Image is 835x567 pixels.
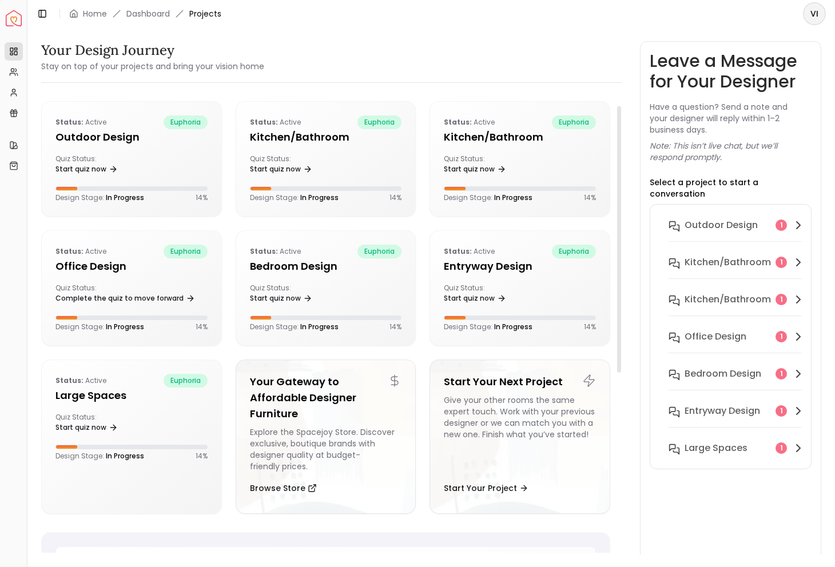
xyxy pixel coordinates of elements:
[494,193,532,202] span: In Progress
[164,374,208,388] span: euphoria
[776,405,787,417] div: 1
[55,193,144,202] p: Design Stage:
[804,3,825,24] span: VI
[55,322,144,332] p: Design Stage:
[250,246,278,256] b: Status:
[444,115,495,129] p: active
[196,193,208,202] p: 14 %
[300,193,339,202] span: In Progress
[300,322,339,332] span: In Progress
[659,437,814,460] button: Large Spaces1
[685,293,771,306] h6: Kitchen/Bathroom
[126,8,170,19] a: Dashboard
[55,413,127,436] div: Quiz Status:
[6,10,22,26] img: Spacejoy Logo
[106,322,144,332] span: In Progress
[389,193,401,202] p: 14 %
[552,245,596,258] span: euphoria
[389,322,401,332] p: 14 %
[444,161,506,177] a: Start quiz now
[164,245,208,258] span: euphoria
[444,245,495,258] p: active
[685,255,771,269] h6: Kitchen/Bathroom
[236,360,416,514] a: Your Gateway to Affordable Designer FurnitureExplore the Spacejoy Store. Discover exclusive, bout...
[494,322,532,332] span: In Progress
[55,420,118,436] a: Start quiz now
[250,477,317,500] button: Browse Store
[250,115,301,129] p: active
[659,362,814,400] button: Bedroom design1
[803,2,826,25] button: VI
[357,245,401,258] span: euphoria
[776,294,787,305] div: 1
[685,367,761,381] h6: Bedroom design
[685,218,758,232] h6: Outdoor design
[164,115,208,129] span: euphoria
[250,426,402,472] div: Explore the Spacejoy Store. Discover exclusive, boutique brands with designer quality at budget-f...
[444,283,515,306] div: Quiz Status:
[55,129,208,145] h5: Outdoor design
[776,368,787,380] div: 1
[659,400,814,437] button: entryway design1
[250,193,339,202] p: Design Stage:
[444,154,515,177] div: Quiz Status:
[685,441,747,455] h6: Large Spaces
[196,322,208,332] p: 14 %
[189,8,221,19] span: Projects
[55,258,208,274] h5: Office design
[444,258,596,274] h5: entryway design
[250,117,278,127] b: Status:
[250,245,301,258] p: active
[55,161,118,177] a: Start quiz now
[55,115,106,129] p: active
[776,331,787,342] div: 1
[659,288,814,325] button: Kitchen/Bathroom1
[444,193,532,202] p: Design Stage:
[776,442,787,454] div: 1
[444,246,472,256] b: Status:
[776,219,787,231] div: 1
[6,10,22,26] a: Spacejoy
[444,374,596,390] h5: Start Your Next Project
[106,193,144,202] span: In Progress
[584,322,596,332] p: 14 %
[250,154,321,177] div: Quiz Status:
[196,452,208,461] p: 14 %
[650,51,812,92] h3: Leave a Message for Your Designer
[83,8,107,19] a: Home
[106,451,144,461] span: In Progress
[357,115,401,129] span: euphoria
[659,325,814,362] button: Office design1
[55,246,83,256] b: Status:
[659,251,814,288] button: Kitchen/Bathroom1
[552,115,596,129] span: euphoria
[444,129,596,145] h5: Kitchen/Bathroom
[41,41,264,59] h3: Your Design Journey
[55,154,127,177] div: Quiz Status:
[650,101,812,135] p: Have a question? Send a note and your designer will reply within 1–2 business days.
[250,322,339,332] p: Design Stage:
[55,374,106,388] p: active
[444,117,472,127] b: Status:
[659,214,814,251] button: Outdoor design1
[250,283,321,306] div: Quiz Status:
[55,376,83,385] b: Status:
[55,290,195,306] a: Complete the quiz to move forward
[444,290,506,306] a: Start quiz now
[685,404,760,418] h6: entryway design
[55,283,127,306] div: Quiz Status:
[250,290,312,306] a: Start quiz now
[69,8,221,19] nav: breadcrumb
[55,117,83,127] b: Status:
[650,140,812,163] p: Note: This isn’t live chat, but we’ll respond promptly.
[650,177,812,199] p: Select a project to start a conversation
[250,258,402,274] h5: Bedroom design
[685,330,746,344] h6: Office design
[444,477,528,500] button: Start Your Project
[55,452,144,461] p: Design Stage:
[250,374,402,422] h5: Your Gateway to Affordable Designer Furniture
[444,394,596,472] div: Give your other rooms the same expert touch. Work with your previous designer or we can match you...
[776,257,787,268] div: 1
[250,129,402,145] h5: Kitchen/Bathroom
[584,193,596,202] p: 14 %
